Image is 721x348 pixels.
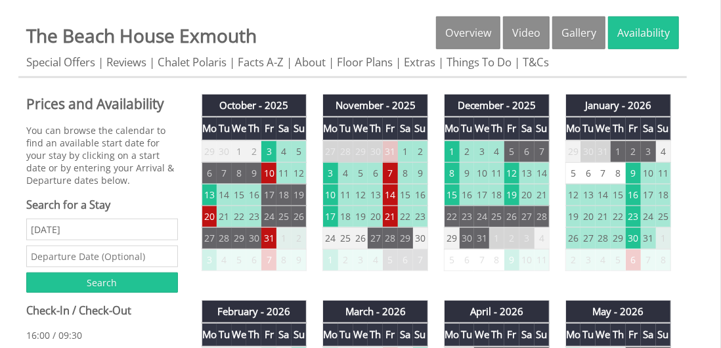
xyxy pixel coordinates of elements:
[26,303,178,318] h3: Check-In / Check-Out
[535,162,550,184] td: 14
[626,249,641,271] td: 6
[611,323,626,346] th: Th
[445,141,460,163] td: 1
[246,249,261,271] td: 6
[474,162,489,184] td: 10
[460,249,475,271] td: 6
[656,206,671,227] td: 25
[276,249,292,271] td: 8
[398,117,413,140] th: Sa
[398,141,413,163] td: 1
[460,184,475,206] td: 16
[504,227,519,249] td: 2
[217,323,232,346] th: Tu
[232,227,247,249] td: 29
[566,184,581,206] td: 12
[26,329,178,341] p: 16:00 / 09:30
[246,206,261,227] td: 23
[338,117,353,140] th: Tu
[323,184,338,206] td: 10
[217,162,232,184] td: 7
[383,184,398,206] td: 14
[338,184,353,206] td: 11
[338,323,353,346] th: Tu
[656,323,671,346] th: Su
[202,206,217,227] td: 20
[413,141,428,163] td: 2
[292,227,307,249] td: 2
[202,117,217,140] th: Mo
[353,117,368,140] th: We
[217,184,232,206] td: 14
[338,206,353,227] td: 18
[519,323,535,346] th: Sa
[368,184,383,206] td: 13
[626,206,641,227] td: 23
[26,272,178,293] input: Search
[566,227,581,249] td: 26
[398,249,413,271] td: 6
[626,117,641,140] th: Fr
[261,206,276,227] td: 24
[474,184,489,206] td: 17
[474,249,489,271] td: 7
[656,249,671,271] td: 8
[523,54,549,70] a: T&Cs
[276,206,292,227] td: 25
[368,227,383,249] td: 27
[445,117,460,140] th: Mo
[202,95,307,117] th: October - 2025
[323,95,428,117] th: November - 2025
[474,206,489,227] td: 24
[246,117,261,140] th: Th
[608,16,679,49] a: Availability
[504,323,519,346] th: Fr
[596,323,611,346] th: We
[368,249,383,271] td: 4
[504,162,519,184] td: 12
[489,249,504,271] td: 8
[656,227,671,249] td: 1
[292,141,307,163] td: 5
[323,141,338,163] td: 27
[413,227,428,249] td: 30
[566,249,581,271] td: 2
[202,323,217,346] th: Mo
[504,141,519,163] td: 5
[641,323,656,346] th: Sa
[398,227,413,249] td: 29
[566,141,581,163] td: 29
[338,227,353,249] td: 25
[106,54,146,70] a: Reviews
[535,117,550,140] th: Su
[445,162,460,184] td: 8
[580,249,596,271] td: 3
[460,117,475,140] th: Tu
[158,54,227,70] a: Chalet Polaris
[580,206,596,227] td: 20
[276,117,292,140] th: Sa
[261,249,276,271] td: 7
[445,206,460,227] td: 22
[323,162,338,184] td: 3
[535,141,550,163] td: 7
[261,141,276,163] td: 3
[519,206,535,227] td: 27
[292,117,307,140] th: Su
[232,249,247,271] td: 5
[641,249,656,271] td: 7
[460,206,475,227] td: 23
[368,206,383,227] td: 20
[519,227,535,249] td: 3
[535,206,550,227] td: 28
[276,184,292,206] td: 18
[261,323,276,346] th: Fr
[611,162,626,184] td: 8
[626,141,641,163] td: 2
[246,184,261,206] td: 16
[596,117,611,140] th: We
[656,162,671,184] td: 11
[413,249,428,271] td: 7
[368,162,383,184] td: 6
[26,198,178,212] h3: Search for a Stay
